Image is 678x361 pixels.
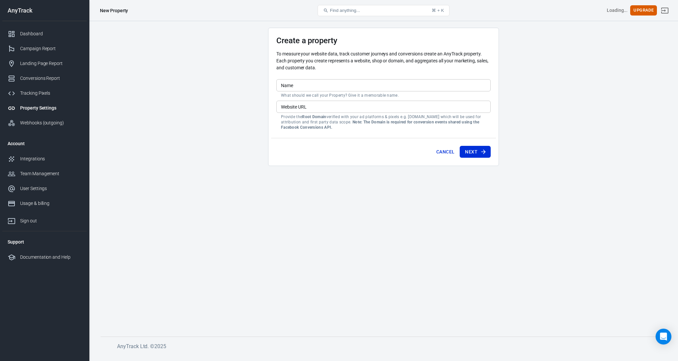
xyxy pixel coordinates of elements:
[302,115,326,119] strong: Root Domain
[2,234,87,250] li: Support
[2,56,87,71] a: Landing Page Report
[2,41,87,56] a: Campaign Report
[656,329,671,345] div: Open Intercom Messenger
[20,119,81,126] div: Webhooks (outgoing)
[276,101,491,113] input: example.com
[20,90,81,97] div: Tracking Pixels
[20,45,81,52] div: Campaign Report
[20,254,81,261] div: Documentation and Help
[276,50,491,71] p: To measure your website data, track customer journeys and conversions create an AnyTrack property...
[276,36,491,45] h3: Create a property
[20,155,81,162] div: Integrations
[281,120,479,130] strong: Note: The Domain is required for conversion events shared using the Facebook Conversions API.
[318,5,449,16] button: Find anything...⌘ + K
[460,146,491,158] button: Next
[2,151,87,166] a: Integrations
[20,30,81,37] div: Dashboard
[2,101,87,115] a: Property Settings
[2,86,87,101] a: Tracking Pixels
[281,114,486,130] p: Provide the verified with your ad platforms & pixels e.g. [DOMAIN_NAME] which will be used for at...
[2,196,87,211] a: Usage & billing
[2,136,87,151] li: Account
[630,5,657,16] button: Upgrade
[2,115,87,130] a: Webhooks (outgoing)
[20,60,81,67] div: Landing Page Report
[20,185,81,192] div: User Settings
[607,7,628,14] div: Account id: <>
[2,211,87,228] a: Sign out
[20,200,81,207] div: Usage & billing
[276,79,491,91] input: Your Website Name
[20,217,81,224] div: Sign out
[20,170,81,177] div: Team Management
[100,7,128,14] div: New Property
[657,3,673,18] a: Sign out
[2,166,87,181] a: Team Management
[2,8,87,14] div: AnyTrack
[20,75,81,82] div: Conversions Report
[432,8,444,13] div: ⌘ + K
[434,146,457,158] button: Cancel
[281,93,486,98] p: What should we call your Property? Give it a memorable name.
[2,181,87,196] a: User Settings
[117,342,612,350] h6: AnyTrack Ltd. © 2025
[2,71,87,86] a: Conversions Report
[330,8,360,13] span: Find anything...
[2,26,87,41] a: Dashboard
[20,105,81,112] div: Property Settings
